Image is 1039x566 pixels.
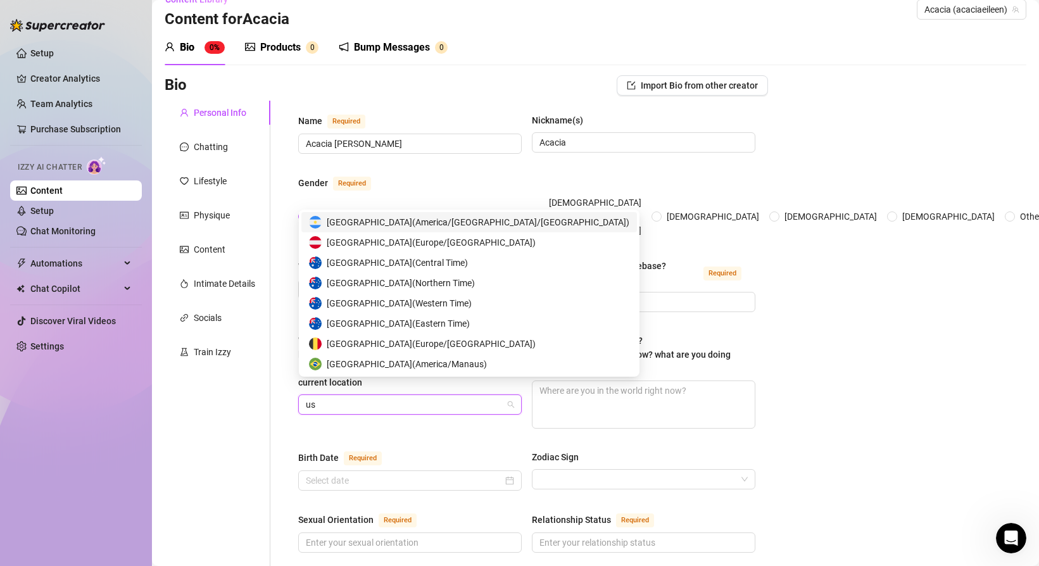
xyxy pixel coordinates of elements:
[298,113,379,129] label: Name
[180,245,189,254] span: picture
[87,156,106,175] img: AI Chatter
[298,512,431,527] label: Sexual Orientation
[339,42,349,52] span: notification
[327,276,475,290] span: [GEOGRAPHIC_DATA] ( Northern Time )
[539,536,745,550] input: Relationship Status
[327,256,468,270] span: [GEOGRAPHIC_DATA] ( Central Time )
[298,450,396,465] label: Birth Date
[222,6,245,28] div: Close
[8,34,245,59] input: Search for help
[532,259,755,287] label: Where is your current homebase? (City/Area of your home)
[30,99,92,109] a: Team Analytics
[641,80,758,91] span: Import Bio from other creator
[532,450,579,464] div: Zodiac Sign
[539,295,745,309] input: Where is your current homebase? (City/Area of your home)
[147,427,170,436] span: Help
[194,106,246,120] div: Personal Info
[260,40,301,55] div: Products
[180,108,189,117] span: user
[306,536,512,550] input: Sexual Orientation
[327,215,629,229] span: [GEOGRAPHIC_DATA] ( America/[GEOGRAPHIC_DATA]/[GEOGRAPHIC_DATA] )
[16,258,27,268] span: thunderbolt
[327,317,470,330] span: [GEOGRAPHIC_DATA] ( Eastern Time )
[13,374,225,387] p: SFW (Safe-For-Work) mode
[298,175,385,191] label: Gender
[306,474,503,487] input: Birth Date
[8,34,245,59] div: Search for helpSearch for help
[532,450,588,464] label: Zodiac Sign
[13,93,241,106] p: Sell More, Chat less with Chatting tools
[309,337,322,350] img: be
[327,236,536,249] span: [GEOGRAPHIC_DATA] ( Europe/[GEOGRAPHIC_DATA] )
[779,210,882,223] span: [DEMOGRAPHIC_DATA]
[327,115,365,129] span: Required
[165,42,175,52] span: user
[298,260,393,274] div: Where did you grow up?
[180,40,194,55] div: Bio
[344,451,382,465] span: Required
[13,345,225,358] p: Basic Navigation and Push Notifications
[532,512,668,527] label: Relationship Status
[897,210,1000,223] span: [DEMOGRAPHIC_DATA]
[180,348,189,356] span: experiment
[298,513,374,527] div: Sexual Orientation
[30,253,120,274] span: Automations
[30,48,54,58] a: Setup
[13,288,225,301] p: PPV Time Machine
[309,297,322,310] img: au
[309,216,322,229] img: ar
[194,242,225,256] div: Content
[327,357,487,371] span: [GEOGRAPHIC_DATA] ( America/Manaus )
[354,40,430,55] div: Bump Messages
[306,41,318,54] sup: 0
[996,523,1026,553] iframe: Intercom live chat
[30,279,120,299] span: Chat Copilot
[8,5,32,29] button: go back
[616,513,654,527] span: Required
[194,277,255,291] div: Intimate Details
[165,9,289,30] h3: Content for Acacia
[194,345,231,359] div: Train Izzy
[180,142,189,151] span: message
[617,75,768,96] button: Import Bio from other creator
[180,313,189,322] span: link
[298,336,464,387] span: What is your timezone of your current location? If you are currently traveling, choose your curre...
[13,174,225,187] p: Message Copilot
[30,124,121,134] a: Purchase Subscription
[298,259,450,274] label: Where did you grow up?
[435,41,448,54] sup: 0
[532,513,611,527] div: Relationship Status
[13,146,225,159] p: Fans Copilot (CRM)
[298,451,339,465] div: Birth Date
[210,427,234,436] span: News
[10,19,105,32] img: logo-BBDzfeDw.svg
[1012,6,1019,13] span: team
[532,113,592,127] label: Nickname(s)
[309,256,322,269] img: au
[309,317,322,330] img: au
[180,279,189,288] span: fire
[30,341,64,351] a: Settings
[327,337,536,351] span: [GEOGRAPHIC_DATA] ( Europe/[GEOGRAPHIC_DATA] )
[205,41,225,54] sup: 0%
[309,277,322,289] img: au
[13,114,59,127] p: 10 articles
[16,284,25,293] img: Chat Copilot
[532,113,583,127] div: Nickname(s)
[379,513,417,527] span: Required
[30,206,54,216] a: Setup
[662,210,764,223] span: [DEMOGRAPHIC_DATA]
[627,81,636,90] span: import
[298,114,322,128] div: Name
[309,358,322,370] img: br
[306,137,512,151] input: Name
[30,68,132,89] a: Creator Analytics
[30,186,63,196] a: Content
[539,135,745,149] input: Nickname(s)
[111,6,145,28] h1: Help
[30,226,96,236] a: Chat Monitoring
[63,395,127,446] button: Messages
[245,42,255,52] span: picture
[180,177,189,186] span: heart
[13,260,225,273] p: Pricing Copilot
